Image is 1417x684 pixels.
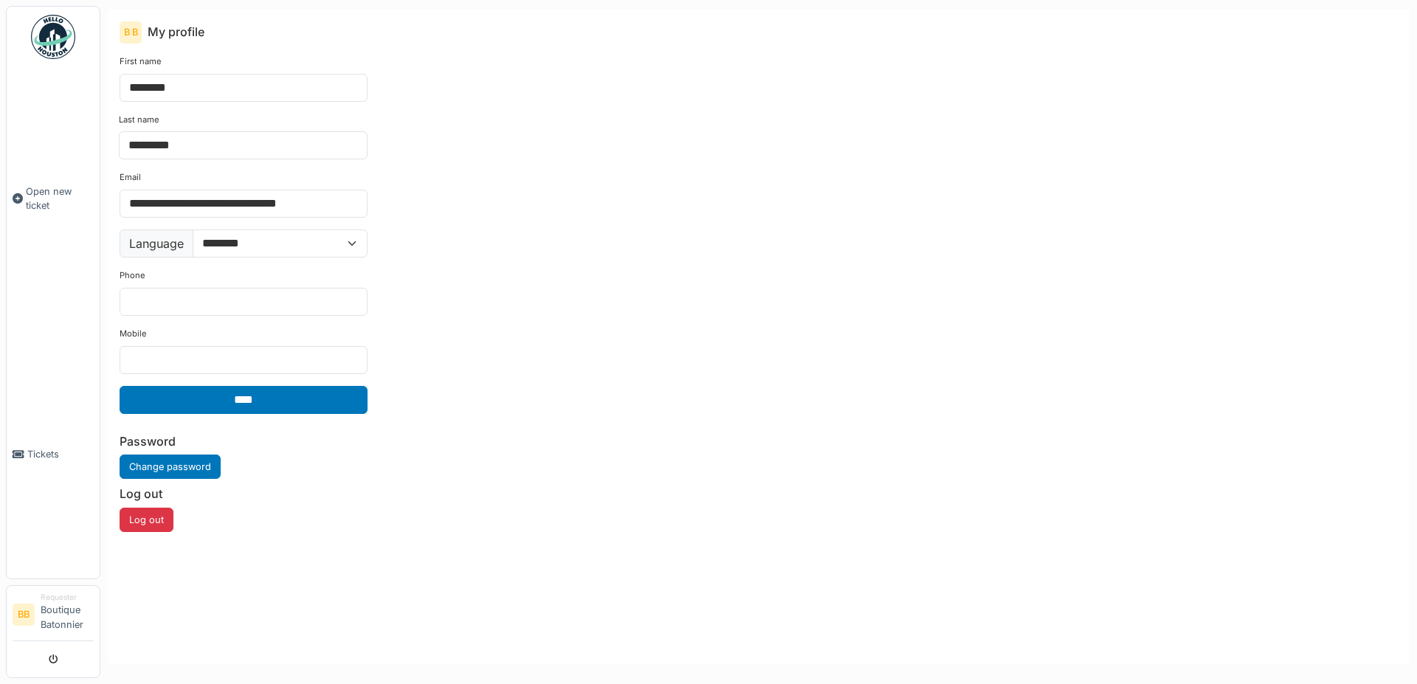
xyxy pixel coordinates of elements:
[7,330,100,578] a: Tickets
[120,55,162,68] label: First name
[148,25,204,39] h6: My profile
[41,592,94,638] li: Boutique Batonnier
[120,328,147,340] label: Mobile
[27,447,94,461] span: Tickets
[120,508,173,532] button: Log out
[120,487,368,501] h6: Log out
[31,15,75,59] img: Badge_color-CXgf-gQk.svg
[120,229,193,258] label: Language
[7,67,100,330] a: Open new ticket
[41,592,94,603] div: Requester
[120,21,142,44] div: B B
[13,592,94,641] a: BB RequesterBoutique Batonnier
[120,171,141,184] label: Email
[120,269,145,282] label: Phone
[120,435,368,449] h6: Password
[26,184,94,213] span: Open new ticket
[13,604,35,626] li: BB
[120,455,221,479] a: Change password
[119,114,159,126] label: Last name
